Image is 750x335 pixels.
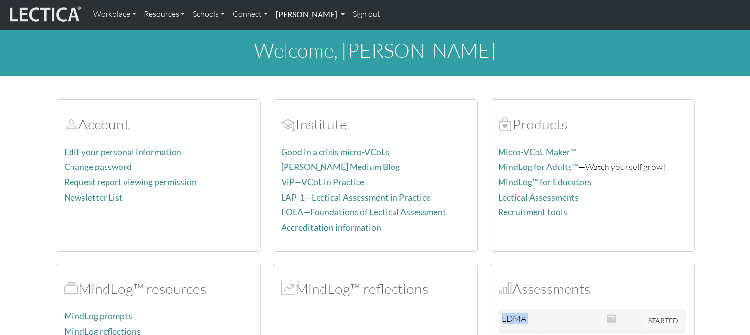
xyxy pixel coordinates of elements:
a: Request report viewing permission [64,177,197,187]
a: Workplace [89,4,140,25]
a: Schools [189,4,229,25]
span: Assessments [498,280,512,297]
h2: MindLog™ reflections [281,280,469,297]
span: This Assessment closed on: 2025-08-10 20:00 [607,313,616,324]
span: Account [281,115,295,133]
a: Newsletter List [64,192,123,203]
a: [PERSON_NAME] Medium Blog [281,162,400,172]
h2: Products [498,116,686,133]
a: Recruitment tools [498,207,567,217]
h2: Assessments [498,280,686,297]
span: MindLog [281,280,295,297]
a: Sign out [349,4,384,25]
span: Products [498,115,512,133]
a: FOLA—Foundations of Lectical Assessment [281,207,446,217]
p: —Watch yourself grow! [498,160,686,174]
a: ViP—VCoL in Practice [281,177,364,187]
td: LDMA [498,309,540,333]
a: MindLog™ for Educators [498,177,592,187]
a: MindLog prompts [64,311,132,321]
a: Good in a crisis micro-VCoLs [281,147,390,157]
a: Resources [140,4,189,25]
a: LAP-1—Lectical Assessment in Practice [281,192,430,203]
img: lecticalive [7,5,81,24]
a: MindLog for Adults™ [498,162,578,172]
h2: Account [64,116,252,133]
a: Change password [64,162,132,172]
a: Micro-VCoL Maker™ [498,147,576,157]
a: Edit your personal information [64,147,181,157]
span: MindLog™ resources [64,280,78,297]
h2: Institute [281,116,469,133]
span: Account [64,115,78,133]
a: Lectical Assessments [498,192,579,203]
a: [PERSON_NAME] [272,4,349,25]
a: Accreditation information [281,222,381,233]
h2: MindLog™ resources [64,280,252,297]
a: Connect [229,4,272,25]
